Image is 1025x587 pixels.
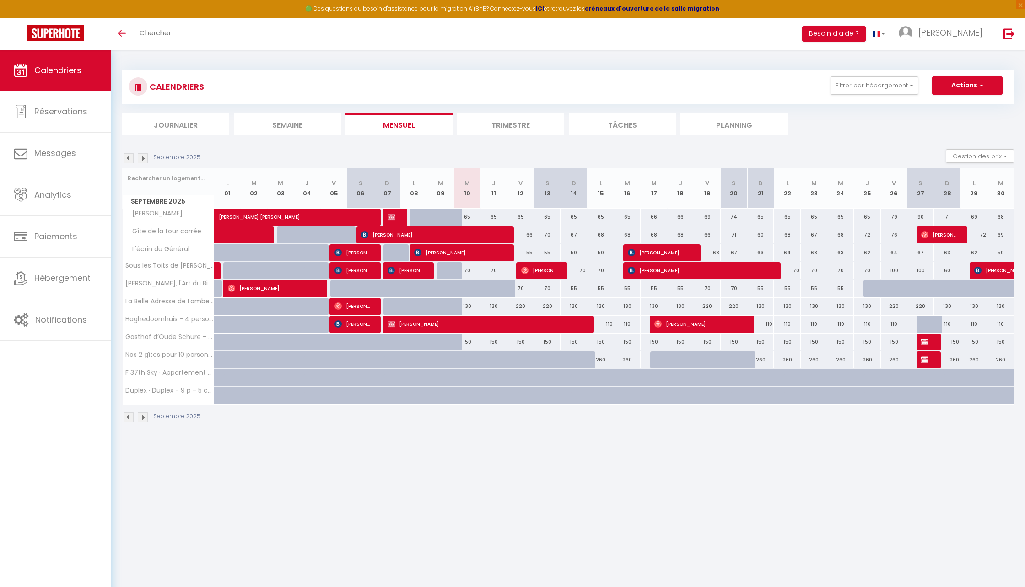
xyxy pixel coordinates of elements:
abbr: S [918,179,922,188]
div: 72 [854,226,880,243]
div: 130 [960,298,987,315]
div: 150 [960,334,987,350]
div: 65 [774,209,800,226]
abbr: L [599,179,602,188]
span: [PERSON_NAME] [124,209,185,219]
div: 220 [694,298,721,315]
span: Calendriers [34,65,81,76]
div: 68 [774,226,800,243]
div: 260 [987,351,1014,368]
span: La Belle Adresse de Lambersart [124,298,216,305]
div: 110 [854,316,880,333]
div: 130 [587,298,614,315]
div: 65 [747,209,774,226]
th: 14 [561,168,587,209]
div: 130 [774,298,800,315]
abbr: M [278,179,283,188]
a: ... [PERSON_NAME] [892,18,994,50]
li: Tâches [569,113,676,135]
th: 01 [214,168,241,209]
span: [PERSON_NAME] [414,244,502,261]
div: 65 [454,209,480,226]
span: [PERSON_NAME] [228,280,316,297]
div: 67 [801,226,827,243]
div: 70 [801,262,827,279]
span: Haghedoornhuis - 4 personnes [124,316,216,323]
img: Super Booking [27,25,84,41]
div: 150 [480,334,507,350]
div: 220 [534,298,561,315]
strong: ICI [536,5,544,12]
div: 260 [614,351,641,368]
div: 63 [827,244,854,261]
span: Réservé Gasthof [921,333,930,350]
abbr: D [385,179,389,188]
li: Journalier [122,113,229,135]
div: 69 [987,226,1014,243]
span: [PERSON_NAME] [921,226,956,243]
th: 12 [507,168,534,209]
div: 67 [721,244,747,261]
th: 30 [987,168,1014,209]
span: [PERSON_NAME] [361,226,502,243]
div: 65 [801,209,827,226]
div: 70 [721,280,747,297]
span: Messages [34,147,76,159]
div: 70 [774,262,800,279]
div: 150 [587,334,614,350]
div: 59 [987,244,1014,261]
div: 70 [561,262,587,279]
span: [PERSON_NAME], l'Art du Bien-Vivre [124,280,216,287]
div: 55 [774,280,800,297]
abbr: M [651,179,657,188]
div: 64 [881,244,907,261]
span: [PERSON_NAME] [654,315,743,333]
div: 55 [747,280,774,297]
th: 24 [827,168,854,209]
th: 16 [614,168,641,209]
div: 110 [774,316,800,333]
div: 70 [534,280,561,297]
abbr: M [251,179,257,188]
div: 70 [854,262,880,279]
th: 10 [454,168,480,209]
div: 62 [854,244,880,261]
th: 06 [347,168,374,209]
div: 150 [667,334,694,350]
div: 260 [854,351,880,368]
div: 130 [454,298,480,315]
h3: CALENDRIERS [147,76,204,97]
span: [PERSON_NAME] [334,297,370,315]
div: 90 [907,209,934,226]
div: 260 [587,351,614,368]
div: 110 [747,316,774,333]
button: Besoin d'aide ? [802,26,866,42]
div: 65 [507,209,534,226]
div: 65 [561,209,587,226]
div: 110 [614,316,641,333]
abbr: M [998,179,1003,188]
span: [PERSON_NAME] [521,262,556,279]
abbr: M [811,179,817,188]
div: 130 [827,298,854,315]
div: 110 [881,316,907,333]
abbr: D [758,179,763,188]
div: 110 [960,316,987,333]
div: 55 [614,280,641,297]
div: 150 [614,334,641,350]
div: 130 [801,298,827,315]
th: 29 [960,168,987,209]
div: 150 [534,334,561,350]
span: Nos 2 gîtes pour 10 personnes [124,351,216,358]
div: 70 [480,262,507,279]
th: 11 [480,168,507,209]
div: 74 [721,209,747,226]
div: 260 [774,351,800,368]
img: logout [1003,28,1015,39]
div: 130 [667,298,694,315]
div: 65 [854,209,880,226]
th: 20 [721,168,747,209]
span: [PERSON_NAME] [PERSON_NAME] [219,204,345,221]
div: 150 [854,334,880,350]
div: 62 [960,244,987,261]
